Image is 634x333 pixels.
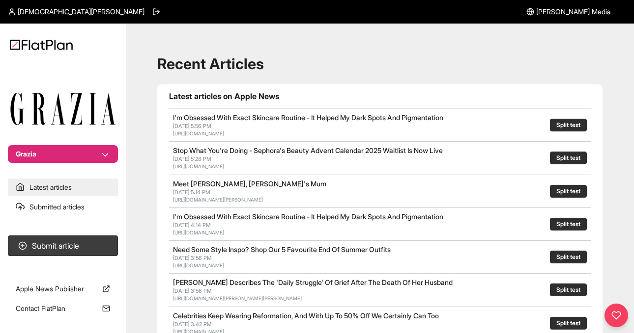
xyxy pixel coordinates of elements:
[8,280,118,298] a: Apple News Publisher
[8,235,118,256] button: Submit article
[8,145,118,163] button: Grazia
[169,90,591,102] h1: Latest articles on Apple News
[173,311,439,320] a: Celebrities Keep Wearing Reformation, And With Up To 50% Off We Certainly Can Too
[173,113,443,122] a: I'm Obsessed With Exact Skincare Routine - It Helped My Dark Spots And Pigmentation
[173,123,211,129] span: [DATE] 5:56 PM
[8,198,118,216] a: Submitted articles
[173,262,224,268] a: [URL][DOMAIN_NAME]
[173,197,263,203] a: [URL][DOMAIN_NAME][PERSON_NAME]
[157,55,603,73] h1: Recent Articles
[8,300,118,317] a: Contact FlatPlan
[173,321,212,328] span: [DATE] 3:42 PM
[173,287,212,294] span: [DATE] 3:56 PM
[173,212,443,221] a: I'm Obsessed With Exact Skincare Routine - It Helped My Dark Spots And Pigmentation
[550,218,587,231] button: Split test
[173,222,211,229] span: [DATE] 4:14 PM
[550,317,587,330] button: Split test
[18,7,144,17] span: [DEMOGRAPHIC_DATA][PERSON_NAME]
[173,230,224,235] a: [URL][DOMAIN_NAME]
[550,119,587,131] button: Split test
[550,152,587,164] button: Split test
[173,295,302,301] a: [URL][DOMAIN_NAME][PERSON_NAME][PERSON_NAME]
[173,130,224,136] a: [URL][DOMAIN_NAME]
[173,278,453,286] a: [PERSON_NAME] Describes The 'Daily Struggle' Of Grief After The Death Of Her Husband
[536,7,610,17] span: [PERSON_NAME] Media
[173,189,210,196] span: [DATE] 5:14 PM
[8,7,144,17] a: [DEMOGRAPHIC_DATA][PERSON_NAME]
[550,283,587,296] button: Split test
[550,251,587,263] button: Split test
[10,92,116,126] img: Publication Logo
[550,185,587,198] button: Split test
[173,146,443,154] a: Stop What You're Doing - Sephora's Beauty Advent Calendar 2025 Waitlist Is Now Live
[173,179,326,188] a: Meet [PERSON_NAME], [PERSON_NAME]'s Mum
[173,155,211,162] span: [DATE] 5:28 PM
[10,39,73,50] img: Logo
[173,255,212,261] span: [DATE] 3:56 PM
[173,245,391,254] a: Need Some Style Inspo? Shop Our 5 Favourite End Of Summer Outfits
[8,179,118,196] a: Latest articles
[173,163,224,169] a: [URL][DOMAIN_NAME]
